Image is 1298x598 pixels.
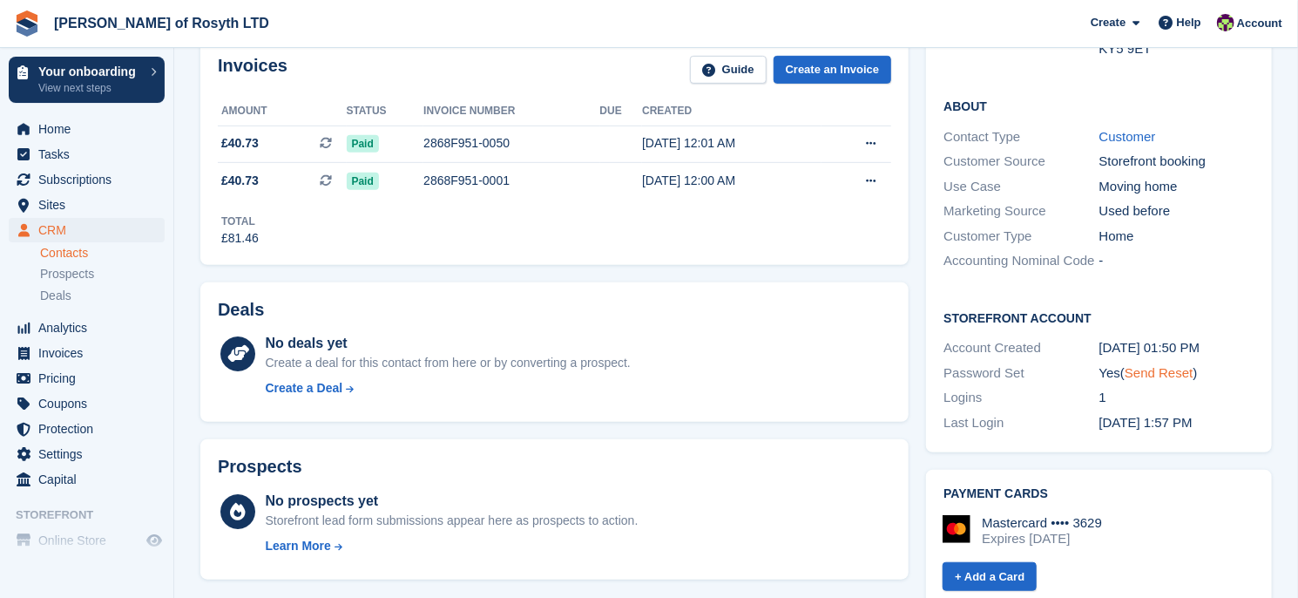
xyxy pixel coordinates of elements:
[221,229,259,248] div: £81.46
[943,97,1254,114] h2: About
[943,487,1254,501] h2: Payment cards
[1237,15,1282,32] span: Account
[9,57,165,103] a: Your onboarding View next steps
[423,134,599,153] div: 2868F951-0050
[642,134,821,153] div: [DATE] 12:01 AM
[9,417,165,441] a: menu
[38,218,143,242] span: CRM
[1099,152,1254,172] div: Storefront booking
[642,98,821,126] th: Created
[38,65,142,78] p: Your onboarding
[40,288,71,304] span: Deals
[40,266,94,282] span: Prospects
[9,117,165,141] a: menu
[943,364,1099,384] div: Password Set
[1217,14,1234,31] img: Nina Briggs
[38,442,143,466] span: Settings
[1099,415,1193,430] time: 2025-07-10 12:57:32 UTC
[9,366,165,391] a: menu
[943,177,1099,197] div: Use Case
[347,135,379,153] span: Paid
[1177,14,1201,31] span: Help
[423,172,599,190] div: 2868F951-0001
[265,537,638,555] a: Learn More
[943,338,1099,358] div: Account Created
[1125,365,1193,380] a: Send Reset
[38,341,143,365] span: Invoices
[38,80,142,96] p: View next steps
[9,341,165,365] a: menu
[38,417,143,441] span: Protection
[14,10,40,37] img: stora-icon-8386f47178a22dfd0bd8f6a31ec36ba5ce8667c1dd55bd0f319d3a0aa187defe.svg
[218,56,287,85] h2: Invoices
[221,134,259,153] span: £40.73
[9,528,165,553] a: menu
[642,172,821,190] div: [DATE] 12:00 AM
[265,512,638,530] div: Storefront lead form submissions appear here as prospects to action.
[9,193,165,217] a: menu
[943,413,1099,433] div: Last Login
[38,366,143,391] span: Pricing
[16,506,173,524] span: Storefront
[9,391,165,416] a: menu
[218,98,347,126] th: Amount
[40,265,165,283] a: Prospects
[1099,251,1254,271] div: -
[38,316,143,340] span: Analytics
[1099,177,1254,197] div: Moving home
[943,515,970,543] img: Mastercard Logo
[9,442,165,466] a: menu
[943,227,1099,247] div: Customer Type
[600,98,643,126] th: Due
[265,354,630,372] div: Create a deal for this contact from here or by converting a prospect.
[265,379,342,398] div: Create a Deal
[943,251,1099,271] div: Accounting Nominal Code
[1099,364,1254,384] div: Yes
[943,309,1254,326] h2: Storefront Account
[40,287,165,305] a: Deals
[943,388,1099,408] div: Logins
[218,457,302,477] h2: Prospects
[982,515,1102,531] div: Mastercard •••• 3629
[9,467,165,492] a: menu
[47,9,276,37] a: [PERSON_NAME] of Rosyth LTD
[943,562,1037,591] a: + Add a Card
[38,142,143,166] span: Tasks
[144,530,165,551] a: Preview store
[423,98,599,126] th: Invoice number
[982,531,1102,547] div: Expires [DATE]
[38,391,143,416] span: Coupons
[38,193,143,217] span: Sites
[38,117,143,141] span: Home
[9,218,165,242] a: menu
[218,300,264,320] h2: Deals
[265,491,638,512] div: No prospects yet
[40,245,165,262] a: Contacts
[38,467,143,492] span: Capital
[774,56,892,85] a: Create an Invoice
[943,127,1099,147] div: Contact Type
[9,316,165,340] a: menu
[347,98,424,126] th: Status
[265,333,630,354] div: No deals yet
[1099,227,1254,247] div: Home
[1091,14,1126,31] span: Create
[9,167,165,192] a: menu
[1099,39,1254,59] div: KY5 9ET
[1099,201,1254,221] div: Used before
[265,379,630,398] a: Create a Deal
[1120,365,1197,380] span: ( )
[221,214,259,229] div: Total
[347,173,379,190] span: Paid
[1099,129,1156,144] a: Customer
[1099,338,1254,358] div: [DATE] 01:50 PM
[690,56,767,85] a: Guide
[221,172,259,190] span: £40.73
[9,142,165,166] a: menu
[265,537,330,555] div: Learn More
[1099,388,1254,408] div: 1
[38,167,143,192] span: Subscriptions
[38,528,143,553] span: Online Store
[943,201,1099,221] div: Marketing Source
[943,152,1099,172] div: Customer Source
